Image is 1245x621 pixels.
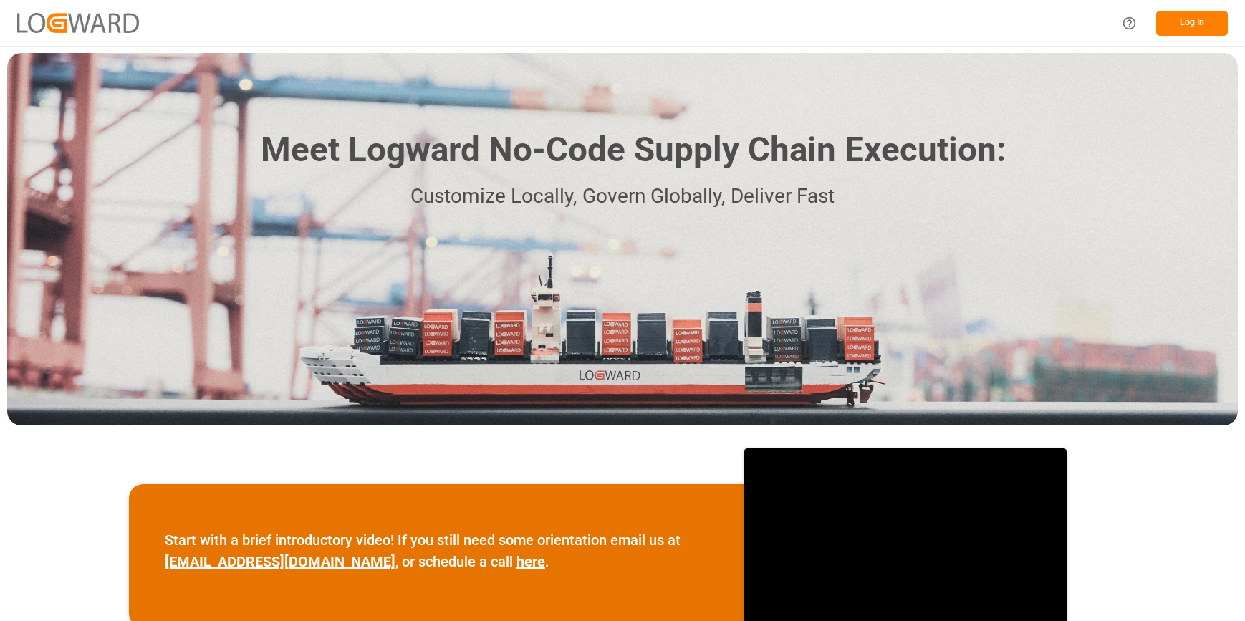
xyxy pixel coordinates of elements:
[516,553,545,570] a: here
[1156,11,1228,36] button: Log In
[239,180,1006,213] p: Customize Locally, Govern Globally, Deliver Fast
[261,125,1006,175] h1: Meet Logward No-Code Supply Chain Execution:
[1113,7,1145,39] button: Help Center
[165,529,708,572] p: Start with a brief introductory video! If you still need some orientation email us at , or schedu...
[165,553,395,570] a: [EMAIL_ADDRESS][DOMAIN_NAME]
[17,13,139,32] img: Logward_new_orange.png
